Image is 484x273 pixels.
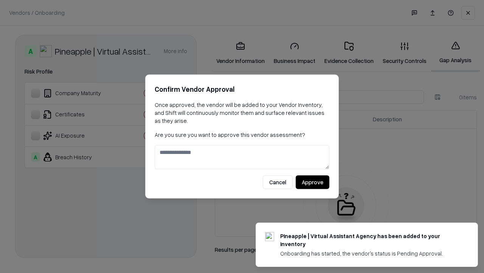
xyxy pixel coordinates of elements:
[280,232,459,248] div: Pineapple | Virtual Assistant Agency has been added to your inventory
[280,249,459,257] div: Onboarding has started, the vendor's status is Pending Approval.
[155,101,329,125] p: Once approved, the vendor will be added to your Vendor Inventory, and Shift will continuously mon...
[265,232,274,241] img: trypineapple.com
[155,131,329,139] p: Are you sure you want to approve this vendor assessment?
[263,176,293,189] button: Cancel
[155,84,329,95] h2: Confirm Vendor Approval
[296,176,329,189] button: Approve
